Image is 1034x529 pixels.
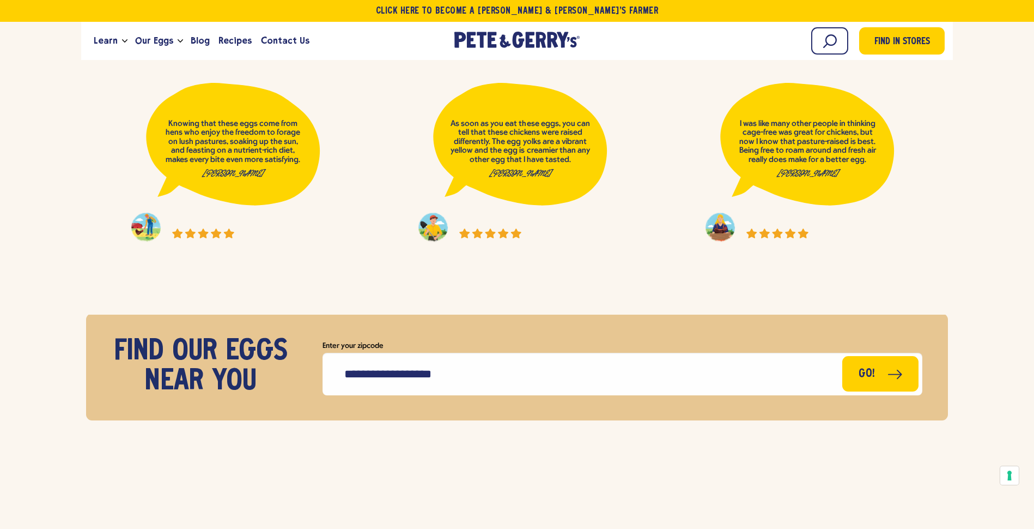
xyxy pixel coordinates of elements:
[146,59,314,238] li: Testimonial
[122,39,127,43] button: Open the dropdown menu for Learn
[842,356,919,392] button: Go!
[218,34,252,47] span: Recipes
[451,119,590,178] p: As soon as you eat these eggs, you can tell that these chickens were raised differently. The egg ...
[186,26,214,56] a: Blog
[777,170,838,177] em: [PERSON_NAME]
[261,34,309,47] span: Contact Us
[191,34,210,47] span: Blog
[489,170,551,177] em: [PERSON_NAME]
[859,27,945,55] a: Find in Stores
[1000,466,1019,485] button: Your consent preferences for tracking technologies
[720,59,888,238] li: Testimonial
[323,339,922,353] label: Enter your zipcode
[433,59,601,238] li: Testimonial
[874,35,930,50] span: Find in Stores
[163,119,303,178] p: Knowing that these eggs come from hens who enjoy the freedom to forage on lush pastures, soaking ...
[89,26,122,56] a: Learn
[112,337,290,397] h3: Find our eggs near you
[178,39,183,43] button: Open the dropdown menu for Our Eggs
[214,26,256,56] a: Recipes
[257,26,314,56] a: Contact Us
[202,170,264,177] em: [PERSON_NAME]
[86,59,948,247] ul: Testimonials
[131,26,178,56] a: Our Eggs
[811,27,848,55] input: Search
[135,34,173,47] span: Our Eggs
[738,119,877,178] p: I was like many other people in thinking cage-free was great for chickens, but now I know that pa...
[94,34,118,47] span: Learn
